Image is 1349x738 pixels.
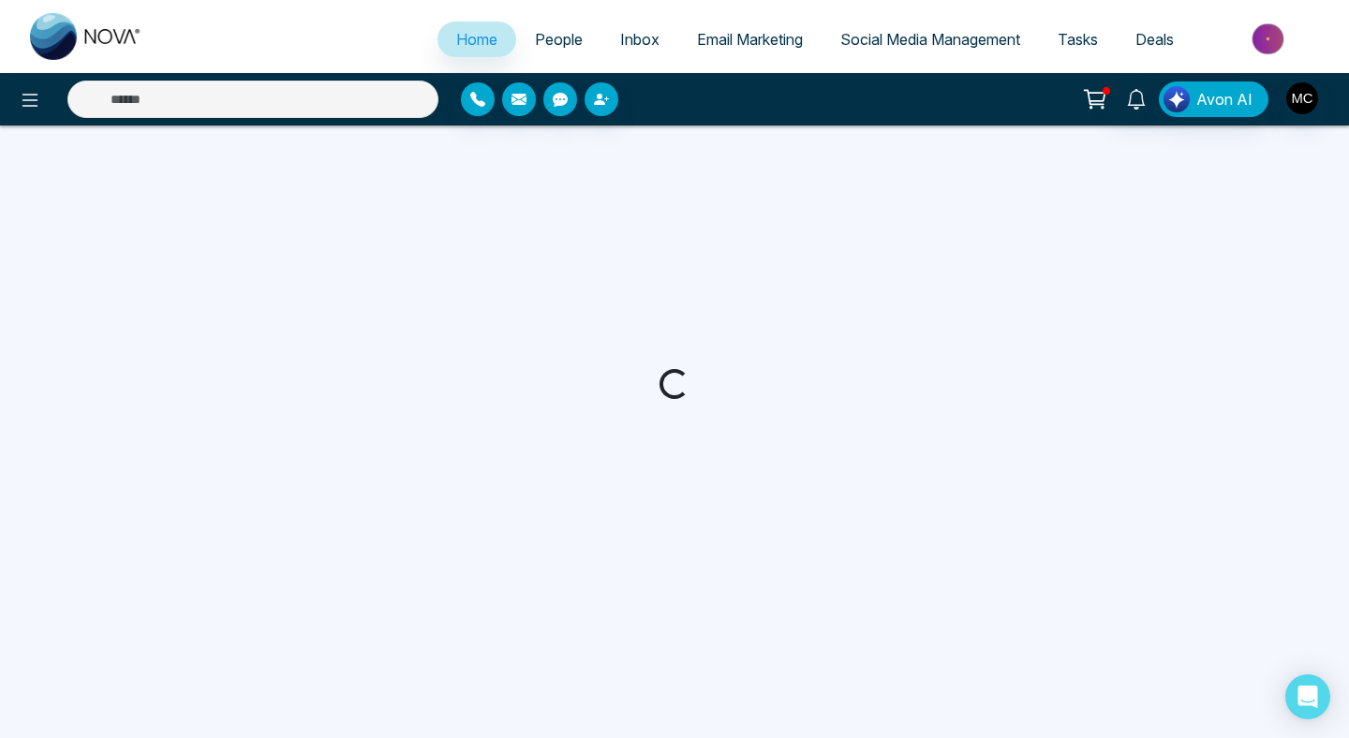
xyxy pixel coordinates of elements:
img: Nova CRM Logo [30,13,142,60]
span: Deals [1135,30,1174,49]
a: Tasks [1039,22,1117,57]
a: Inbox [601,22,678,57]
img: User Avatar [1286,82,1318,114]
span: Social Media Management [840,30,1020,49]
div: Open Intercom Messenger [1285,674,1330,719]
span: Tasks [1058,30,1098,49]
span: Email Marketing [697,30,803,49]
button: Avon AI [1159,81,1268,117]
span: Avon AI [1196,88,1253,111]
span: Inbox [620,30,660,49]
a: Social Media Management [822,22,1039,57]
a: Email Marketing [678,22,822,57]
img: Market-place.gif [1202,18,1338,60]
a: People [516,22,601,57]
a: Deals [1117,22,1193,57]
a: Home [437,22,516,57]
span: People [535,30,583,49]
span: Home [456,30,497,49]
img: Lead Flow [1164,86,1190,112]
